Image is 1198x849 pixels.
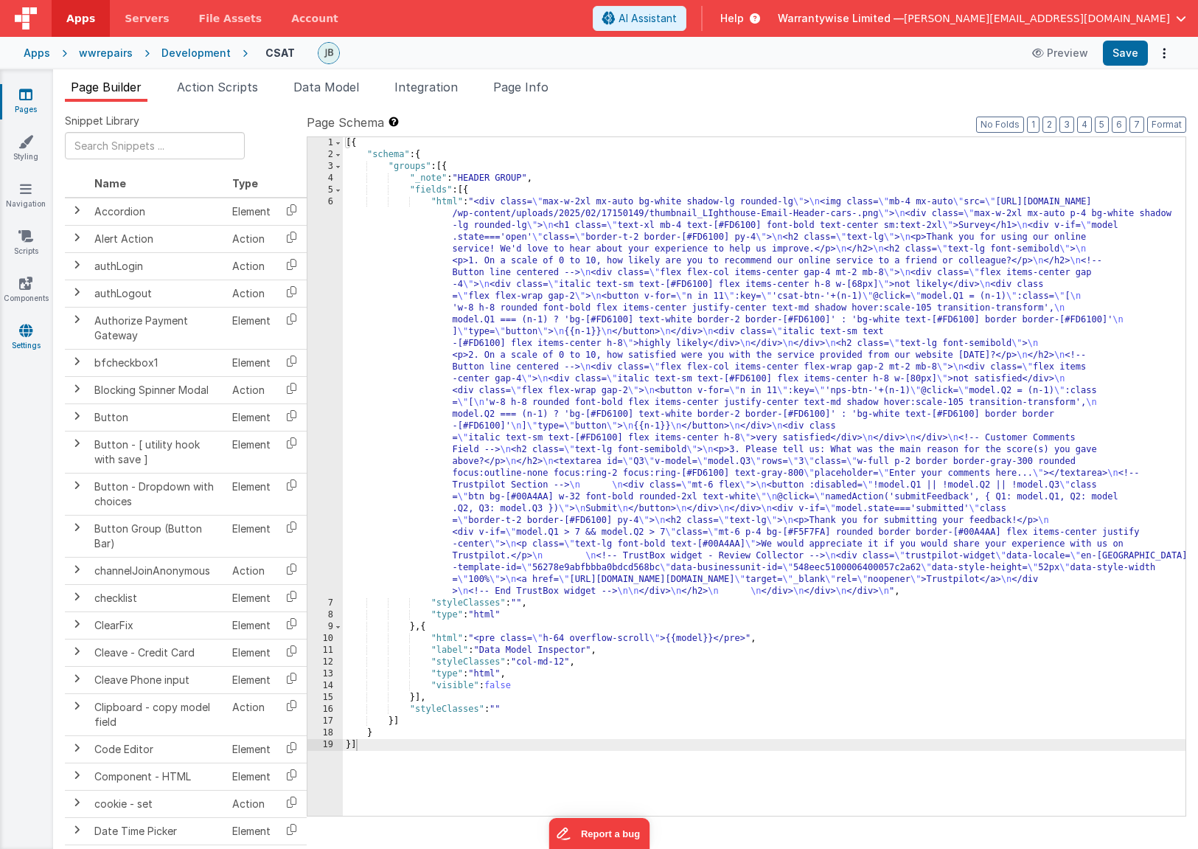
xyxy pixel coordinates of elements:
div: 15 [307,692,343,704]
td: Action [226,280,276,307]
td: Accordion [88,198,226,226]
td: Element [226,735,276,763]
span: Type [232,177,258,190]
div: Development [161,46,231,60]
td: Element [226,584,276,611]
td: checklist [88,584,226,611]
button: 4 [1077,117,1092,133]
span: Data Model [293,80,359,94]
button: Save [1103,41,1148,66]
td: bfcheckbox1 [88,349,226,376]
div: 10 [307,633,343,645]
td: Button - Dropdown with choices [88,473,226,515]
td: Component - HTML [88,763,226,790]
td: Element [226,349,276,376]
td: Button Group (Button Bar) [88,515,226,557]
td: Date Time Picker [88,817,226,845]
td: Action [226,376,276,403]
div: wwrepairs [79,46,133,60]
span: Action Scripts [177,80,258,94]
div: 8 [307,609,343,621]
div: 11 [307,645,343,656]
span: Page Info [493,80,548,94]
button: No Folds [976,117,1024,133]
span: [PERSON_NAME][EMAIL_ADDRESS][DOMAIN_NAME] [904,11,1170,26]
span: Apps [66,11,95,26]
div: 5 [307,184,343,196]
span: AI Assistant [619,11,677,26]
img: 126ded6fdb041a155bf9d42456259ab5 [318,43,339,63]
div: 19 [307,739,343,751]
span: Page Builder [71,80,142,94]
td: Alert Action [88,225,226,252]
td: channelJoinAnonymous [88,557,226,584]
td: Element [226,639,276,666]
td: Authorize Payment Gateway [88,307,226,349]
button: 5 [1095,117,1109,133]
span: File Assets [199,11,262,26]
td: Element [226,817,276,845]
span: Help [720,11,744,26]
td: Element [226,403,276,431]
td: Element [226,666,276,693]
span: Page Schema [307,114,384,131]
button: 6 [1112,117,1126,133]
button: 7 [1129,117,1144,133]
div: 17 [307,715,343,727]
button: 3 [1059,117,1074,133]
td: Element [226,473,276,515]
div: 16 [307,704,343,715]
input: Search Snippets ... [65,132,245,159]
td: Action [226,225,276,252]
td: Action [226,557,276,584]
td: Element [226,763,276,790]
button: Warrantywise Limited — [PERSON_NAME][EMAIL_ADDRESS][DOMAIN_NAME] [778,11,1186,26]
td: authLogout [88,280,226,307]
td: authLogin [88,252,226,280]
div: 3 [307,161,343,173]
div: 14 [307,680,343,692]
span: Name [94,177,126,190]
span: Snippet Library [65,114,139,128]
button: AI Assistant [593,6,686,31]
td: Action [226,693,276,735]
td: Cleave Phone input [88,666,226,693]
td: Element [226,431,276,473]
div: Apps [24,46,50,60]
div: 2 [307,149,343,161]
td: Element [226,307,276,349]
iframe: Marker.io feedback button [548,818,650,849]
td: Button [88,403,226,431]
td: cookie - set [88,790,226,817]
td: Button - [ utility hook with save ] [88,431,226,473]
button: Preview [1023,41,1097,65]
td: Code Editor [88,735,226,763]
div: 9 [307,621,343,633]
div: 4 [307,173,343,184]
td: Blocking Spinner Modal [88,376,226,403]
span: Servers [125,11,169,26]
td: Action [226,790,276,817]
button: Format [1147,117,1186,133]
td: Element [226,515,276,557]
td: Element [226,611,276,639]
td: Cleave - Credit Card [88,639,226,666]
h4: CSAT [265,47,295,58]
td: Element [226,198,276,226]
div: 18 [307,727,343,739]
button: 2 [1042,117,1056,133]
span: Integration [394,80,458,94]
div: 13 [307,668,343,680]
span: Warrantywise Limited — [778,11,904,26]
td: Action [226,252,276,280]
button: 1 [1027,117,1039,133]
div: 12 [307,656,343,668]
td: Clipboard - copy model field [88,693,226,735]
div: 1 [307,137,343,149]
td: ClearFix [88,611,226,639]
button: Options [1154,43,1174,63]
div: 6 [307,196,343,597]
div: 7 [307,597,343,609]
